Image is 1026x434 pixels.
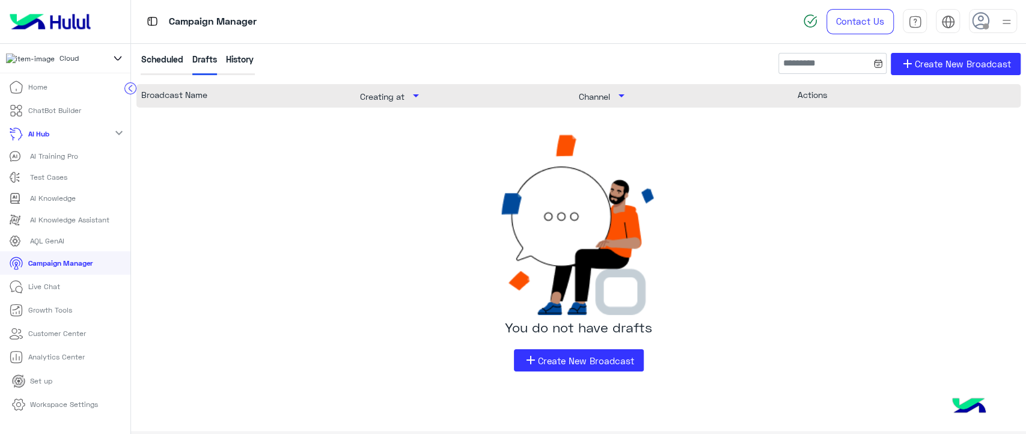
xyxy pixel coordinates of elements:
[360,91,405,102] span: Creating at
[538,355,634,366] span: Create New Broadcast
[28,129,49,139] p: AI Hub
[2,393,108,417] a: Workspace Settings
[489,135,669,315] img: no apps
[30,215,109,225] p: AI Knowledge Assistant
[803,14,817,28] img: spinner
[30,236,64,246] p: AQL GenAI
[941,15,955,29] img: tab
[579,91,610,102] span: Channel
[28,328,86,339] p: Customer Center
[28,258,93,269] p: Campaign Manager
[948,386,990,428] img: hulul-logo.png
[798,88,1016,103] div: Actions
[903,9,927,34] a: tab
[141,88,360,103] div: Broadcast Name
[30,193,76,204] p: AI Knowledge
[30,399,98,410] p: Workspace Settings
[60,53,79,64] span: Cloud
[915,57,1011,71] span: Create New Broadcast
[30,151,78,162] p: AI Training Pro
[514,349,644,371] a: addCreate New Broadcast
[145,14,160,29] img: tab
[28,352,85,362] p: Analytics Center
[112,126,126,140] mat-icon: expand_more
[826,9,894,34] a: Contact Us
[524,353,538,367] span: add
[405,88,428,103] span: arrow_drop_down
[28,281,60,292] p: Live Chat
[169,14,257,30] p: Campaign Manager
[6,53,55,64] img: 317874714732967
[28,82,47,93] p: Home
[5,9,96,34] img: Logo
[999,14,1014,29] img: profile
[28,105,81,116] p: ChatBot Builder
[30,376,52,387] p: Set up
[2,370,62,393] a: Set up
[908,15,922,29] img: tab
[891,53,1021,75] a: addCreate New Broadcast
[136,319,1021,335] p: You do not have drafts
[28,305,72,316] p: Growth Tools
[900,57,915,71] span: add
[226,53,254,75] div: History
[141,53,183,75] div: Scheduled
[192,53,217,75] div: Drafts
[30,172,67,183] p: Test Cases
[610,88,634,103] span: arrow_drop_down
